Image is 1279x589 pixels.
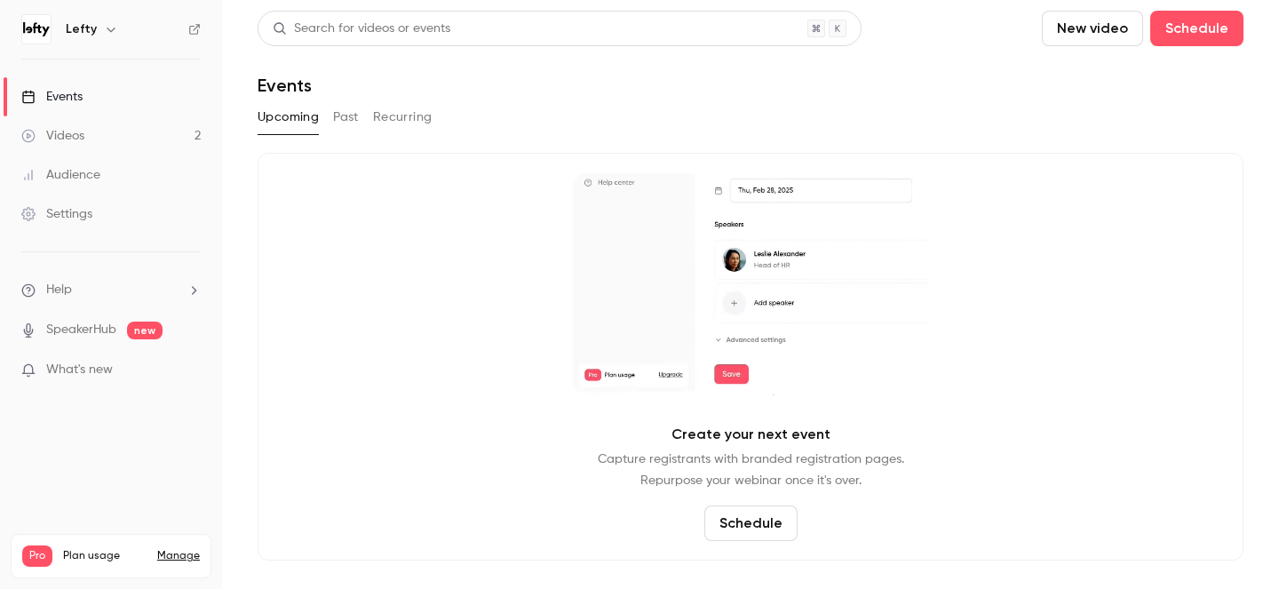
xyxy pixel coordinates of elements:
span: new [127,322,163,339]
p: Create your next event [671,424,830,445]
button: Schedule [704,505,798,541]
button: Recurring [373,103,433,131]
div: Audience [21,166,100,184]
button: Past [333,103,359,131]
button: New video [1042,11,1143,46]
span: What's new [46,361,113,379]
span: Pro [22,545,52,567]
a: Manage [157,549,200,563]
span: Plan usage [63,549,147,563]
div: Events [21,88,83,106]
li: help-dropdown-opener [21,281,201,299]
button: Upcoming [258,103,319,131]
div: Videos [21,127,84,145]
img: Lefty [22,15,51,44]
h1: Events [258,75,312,96]
h6: Lefty [66,20,97,38]
div: Search for videos or events [273,20,450,38]
button: Schedule [1150,11,1243,46]
div: Settings [21,205,92,223]
iframe: Noticeable Trigger [179,362,201,378]
a: SpeakerHub [46,321,116,339]
span: Help [46,281,72,299]
p: Capture registrants with branded registration pages. Repurpose your webinar once it's over. [598,449,904,491]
